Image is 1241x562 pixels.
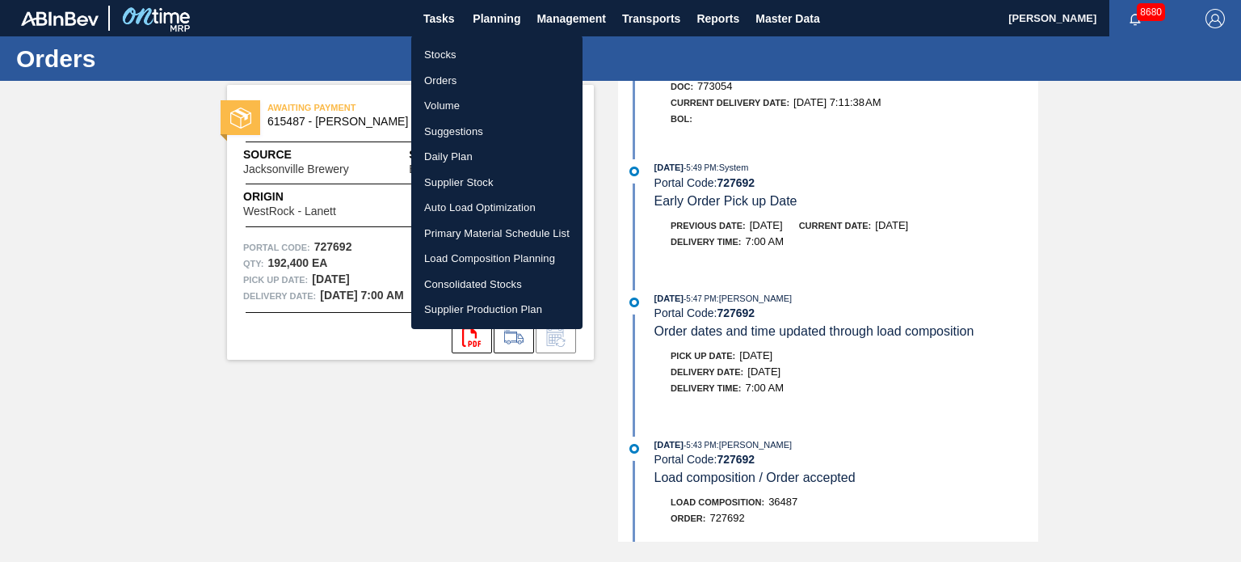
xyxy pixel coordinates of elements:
[411,144,583,170] a: Daily Plan
[411,119,583,145] a: Suggestions
[411,272,583,298] a: Consolidated Stocks
[411,246,583,272] a: Load Composition Planning
[411,170,583,196] a: Supplier Stock
[411,93,583,119] a: Volume
[411,68,583,94] a: Orders
[411,297,583,323] a: Supplier Production Plan
[411,42,583,68] a: Stocks
[411,221,583,247] a: Primary Material Schedule List
[411,195,583,221] a: Auto Load Optimization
